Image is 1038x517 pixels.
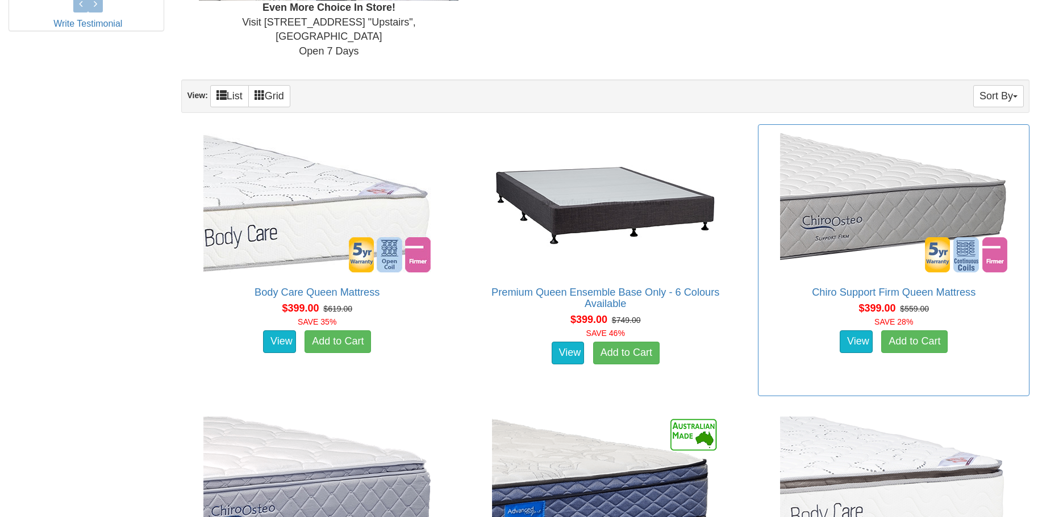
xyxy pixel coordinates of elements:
[491,287,719,309] a: Premium Queen Ensemble Base Only - 6 Colours Available
[255,287,380,298] a: Body Care Queen Mattress
[489,131,722,275] img: Premium Queen Ensemble Base Only - 6 Colours Available
[612,316,641,325] del: $749.00
[298,317,336,326] font: SAVE 35%
[973,85,1024,107] button: Sort By
[874,317,913,326] font: SAVE 28%
[840,330,873,353] a: View
[777,131,1010,275] img: Chiro Support Firm Queen Mattress
[187,91,207,100] strong: View:
[53,19,122,28] a: Write Testimonial
[263,330,296,353] a: View
[570,314,607,325] span: $399.00
[262,2,395,13] b: Even More Choice In Store!
[248,85,290,107] a: Grid
[812,287,976,298] a: Chiro Support Firm Queen Mattress
[881,330,948,353] a: Add to Cart
[323,304,352,313] del: $619.00
[552,342,585,364] a: View
[282,302,319,314] span: $399.00
[210,85,249,107] a: List
[201,131,433,275] img: Body Care Queen Mattress
[305,330,371,353] a: Add to Cart
[593,342,660,364] a: Add to Cart
[859,302,896,314] span: $399.00
[900,304,929,313] del: $559.00
[586,329,625,338] font: SAVE 46%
